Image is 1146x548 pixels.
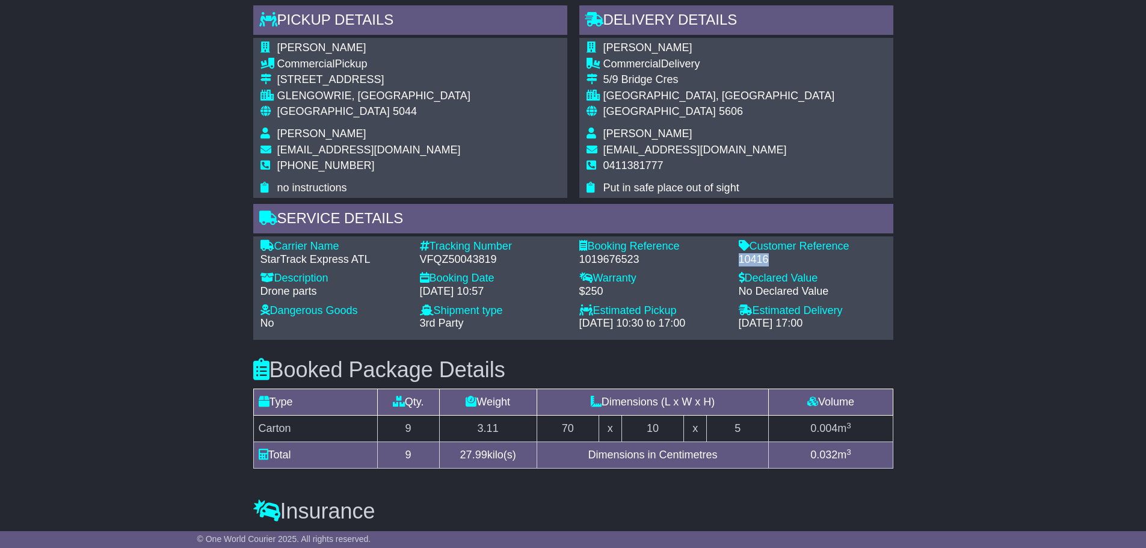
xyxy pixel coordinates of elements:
[739,317,886,330] div: [DATE] 17:00
[197,534,371,544] span: © One World Courier 2025. All rights reserved.
[537,442,769,469] td: Dimensions in Centimetres
[846,448,851,457] sup: 3
[739,272,886,285] div: Declared Value
[439,416,537,442] td: 3.11
[253,442,377,469] td: Total
[603,58,661,70] span: Commercial
[579,317,727,330] div: [DATE] 10:30 to 17:00
[277,58,335,70] span: Commercial
[603,90,835,103] div: [GEOGRAPHIC_DATA], [GEOGRAPHIC_DATA]
[253,499,893,523] h3: Insurance
[579,240,727,253] div: Booking Reference
[810,449,837,461] span: 0.032
[260,285,408,298] div: Drone parts
[420,272,567,285] div: Booking Date
[769,416,893,442] td: m
[537,389,769,416] td: Dimensions (L x W x H)
[603,144,787,156] span: [EMAIL_ADDRESS][DOMAIN_NAME]
[420,317,464,329] span: 3rd Party
[684,416,707,442] td: x
[420,253,567,266] div: VFQZ50043819
[603,182,739,194] span: Put in safe place out of sight
[377,442,439,469] td: 9
[739,253,886,266] div: 10416
[460,449,487,461] span: 27.99
[253,416,377,442] td: Carton
[579,5,893,38] div: Delivery Details
[277,144,461,156] span: [EMAIL_ADDRESS][DOMAIN_NAME]
[377,416,439,442] td: 9
[707,416,769,442] td: 5
[260,272,408,285] div: Description
[579,253,727,266] div: 1019676523
[537,416,599,442] td: 70
[474,531,498,543] span: $250
[253,531,893,544] div: Insurance is not requested. Warranty covering is added.
[253,358,893,382] h3: Booked Package Details
[277,159,375,171] span: [PHONE_NUMBER]
[377,389,439,416] td: Qty.
[439,389,537,416] td: Weight
[253,5,567,38] div: Pickup Details
[579,304,727,318] div: Estimated Pickup
[769,389,893,416] td: Volume
[260,240,408,253] div: Carrier Name
[719,105,743,117] span: 5606
[277,73,470,87] div: [STREET_ADDRESS]
[621,416,683,442] td: 10
[739,285,886,298] div: No Declared Value
[277,58,470,71] div: Pickup
[260,317,274,329] span: No
[739,240,886,253] div: Customer Reference
[603,42,692,54] span: [PERSON_NAME]
[579,285,727,298] div: $250
[599,416,621,442] td: x
[846,421,851,430] sup: 3
[579,272,727,285] div: Warranty
[277,90,470,103] div: GLENGOWRIE, [GEOGRAPHIC_DATA]
[603,128,692,140] span: [PERSON_NAME]
[769,442,893,469] td: m
[739,304,886,318] div: Estimated Delivery
[260,253,408,266] div: StarTrack Express ATL
[603,159,664,171] span: 0411381777
[420,304,567,318] div: Shipment type
[603,105,716,117] span: [GEOGRAPHIC_DATA]
[393,105,417,117] span: 5044
[277,182,347,194] span: no instructions
[253,389,377,416] td: Type
[253,204,893,236] div: Service Details
[260,304,408,318] div: Dangerous Goods
[810,422,837,434] span: 0.004
[277,105,390,117] span: [GEOGRAPHIC_DATA]
[277,42,366,54] span: [PERSON_NAME]
[603,58,835,71] div: Delivery
[603,73,835,87] div: 5/9 Bridge Cres
[439,442,537,469] td: kilo(s)
[420,240,567,253] div: Tracking Number
[420,285,567,298] div: [DATE] 10:57
[277,128,366,140] span: [PERSON_NAME]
